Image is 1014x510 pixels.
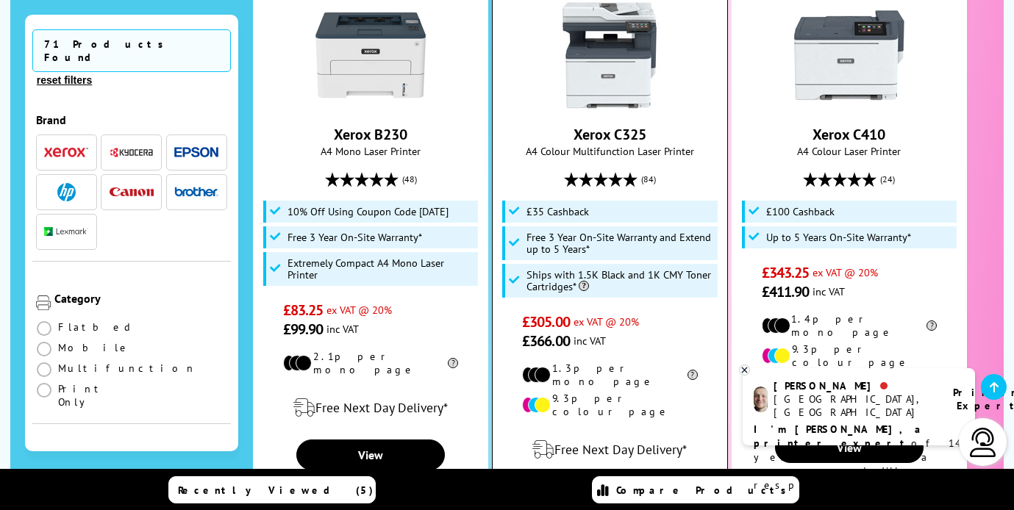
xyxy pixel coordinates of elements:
[58,382,132,409] span: Print Only
[168,476,376,503] a: Recently Viewed (5)
[36,295,51,310] img: Category
[526,206,589,218] span: £35 Cashback
[554,98,665,113] a: Xerox C325
[283,350,459,376] li: 2.1p per mono page
[296,439,444,470] a: View
[574,125,646,144] a: Xerox C325
[402,165,417,193] span: (48)
[54,291,227,306] div: Category
[170,182,223,202] button: Brother
[174,187,218,197] img: Brother
[315,98,426,113] a: Xerox B230
[58,362,196,375] span: Multifunction
[500,429,719,470] div: modal_delivery
[740,380,959,421] div: modal_delivery
[762,312,938,339] li: 1.4p per mono page
[794,98,904,113] a: Xerox C410
[32,73,96,87] button: reset filters
[968,428,998,457] img: user-headset-light.svg
[174,147,218,158] img: Epson
[740,144,959,158] span: A4 Colour Laser Printer
[178,484,374,497] span: Recently Viewed (5)
[288,257,474,281] span: Extremely Compact A4 Mono Laser Printer
[326,322,359,336] span: inc VAT
[592,476,799,503] a: Compare Products
[616,484,794,497] span: Compare Products
[813,284,845,298] span: inc VAT
[574,315,639,328] span: ex VAT @ 20%
[762,263,810,282] span: £343.25
[110,147,154,158] img: Kyocera
[574,334,606,348] span: inc VAT
[766,206,835,218] span: £100 Cashback
[170,143,223,162] button: Epson
[40,182,93,202] button: HP
[754,423,925,450] b: I'm [PERSON_NAME], a printer expert
[754,387,768,412] img: ashley-livechat.png
[110,187,154,197] img: Canon
[105,143,158,162] button: Kyocera
[57,183,76,201] img: HP
[774,392,935,419] div: [GEOGRAPHIC_DATA], [GEOGRAPHIC_DATA]
[32,29,231,72] span: 71 Products Found
[500,144,719,158] span: A4 Colour Multifunction Laser Printer
[774,379,935,392] div: [PERSON_NAME]
[526,269,713,292] span: Ships with 1.5K Black and 1K CMY Toner Cartridges*
[40,222,93,242] button: Lexmark
[522,362,698,388] li: 1.3p per mono page
[880,165,895,193] span: (24)
[326,303,392,317] span: ex VAT @ 20%
[283,301,324,320] span: £83.25
[40,143,93,162] button: Xerox
[522,312,570,331] span: £305.00
[44,228,88,237] img: Lexmark
[36,112,227,127] div: Brand
[813,125,885,144] a: Xerox C410
[58,320,135,334] span: Flatbed
[754,423,964,492] p: of 14 years! Leave me a message and I'll respond ASAP
[813,265,878,279] span: ex VAT @ 20%
[58,341,131,354] span: Mobile
[522,392,698,418] li: 9.3p per colour page
[334,125,407,144] a: Xerox B230
[766,231,911,243] span: Up to 5 Years On-Site Warranty*
[288,206,449,218] span: 10% Off Using Coupon Code [DATE]
[44,148,88,158] img: Xerox
[261,387,480,428] div: modal_delivery
[641,165,656,193] span: (84)
[762,342,938,369] li: 9.3p per colour page
[105,182,158,202] button: Canon
[762,282,810,301] span: £411.90
[283,320,324,339] span: £99.90
[526,231,713,255] span: Free 3 Year On-Site Warranty and Extend up to 5 Years*
[288,231,422,243] span: Free 3 Year On-Site Warranty*
[522,331,570,351] span: £366.00
[261,144,480,158] span: A4 Mono Laser Printer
